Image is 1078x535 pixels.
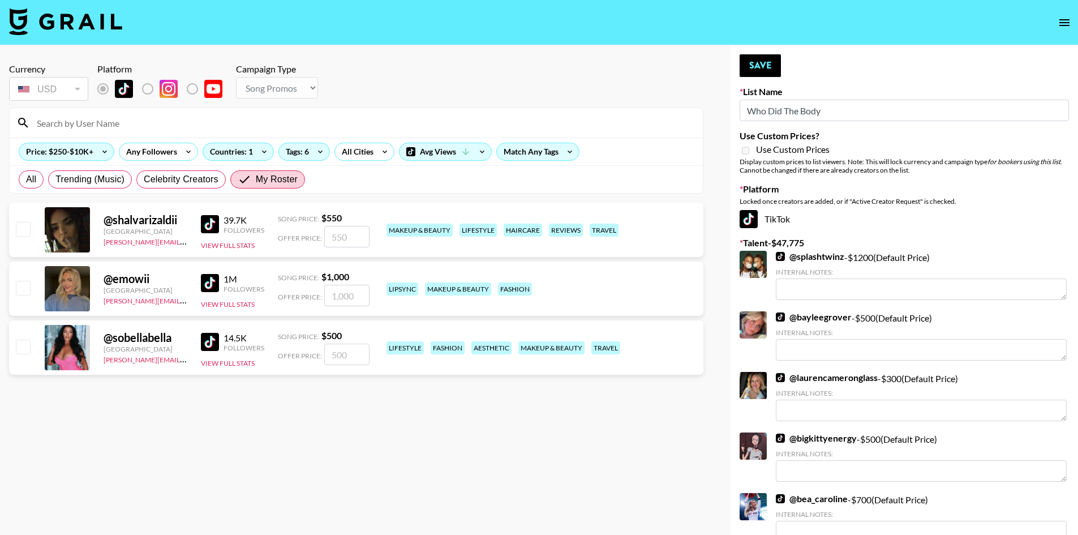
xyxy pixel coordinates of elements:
[278,273,319,282] span: Song Price:
[776,251,844,262] a: @splashtwinz
[518,341,585,354] div: makeup & beauty
[104,227,187,236] div: [GEOGRAPHIC_DATA]
[740,237,1069,249] label: Talent - $ 47,775
[776,328,1067,337] div: Internal Notes:
[104,345,187,353] div: [GEOGRAPHIC_DATA]
[740,157,1069,174] div: Display custom prices to list viewers. Note: This will lock currency and campaign type . Cannot b...
[9,63,88,75] div: Currency
[776,450,1067,458] div: Internal Notes:
[224,215,264,226] div: 39.7K
[776,372,1067,421] div: - $ 300 (Default Price)
[504,224,542,237] div: haircare
[104,236,325,246] a: [PERSON_NAME][EMAIL_ADDRESS][PERSON_NAME][DOMAIN_NAME]
[549,224,583,237] div: reviews
[425,283,491,296] div: makeup & beauty
[776,252,785,261] img: TikTok
[776,433,857,444] a: @bigkittyenergy
[9,75,88,103] div: Remove selected talent to change your currency
[590,224,619,237] div: travel
[740,197,1069,206] div: Locked once creators are added, or if "Active Creator Request" is checked.
[144,173,218,186] span: Celebrity Creators
[55,173,124,186] span: Trending (Music)
[776,493,848,504] a: @bea_caroline
[201,333,219,351] img: TikTok
[321,330,342,341] strong: $ 500
[104,272,187,286] div: @ emowii
[776,311,1067,361] div: - $ 500 (Default Price)
[776,494,785,503] img: TikTok
[104,213,187,227] div: @ shalvarizaldii
[987,157,1060,166] em: for bookers using this list
[324,285,370,306] input: 1,000
[776,510,1067,519] div: Internal Notes:
[104,286,187,294] div: [GEOGRAPHIC_DATA]
[119,143,179,160] div: Any Followers
[224,344,264,352] div: Followers
[201,274,219,292] img: TikTok
[201,241,255,250] button: View Full Stats
[279,143,329,160] div: Tags: 6
[324,226,370,247] input: 550
[740,210,1069,228] div: TikTok
[1053,11,1076,34] button: open drawer
[278,215,319,223] span: Song Price:
[776,373,785,382] img: TikTok
[335,143,376,160] div: All Cities
[104,331,187,345] div: @ sobellabella
[776,268,1067,276] div: Internal Notes:
[104,353,325,364] a: [PERSON_NAME][EMAIL_ADDRESS][PERSON_NAME][DOMAIN_NAME]
[204,80,222,98] img: YouTube
[236,63,318,75] div: Campaign Type
[740,210,758,228] img: TikTok
[776,389,1067,397] div: Internal Notes:
[776,433,1067,482] div: - $ 500 (Default Price)
[776,311,852,323] a: @bayleegrover
[400,143,491,160] div: Avg Views
[104,294,325,305] a: [PERSON_NAME][EMAIL_ADDRESS][PERSON_NAME][DOMAIN_NAME]
[115,80,133,98] img: TikTok
[498,283,532,296] div: fashion
[776,372,878,383] a: @laurencameronglass
[278,234,322,242] span: Offer Price:
[321,271,349,282] strong: $ 1,000
[256,173,298,186] span: My Roster
[201,215,219,233] img: TikTok
[278,332,319,341] span: Song Price:
[278,293,322,301] span: Offer Price:
[97,77,231,101] div: List locked to TikTok.
[324,344,370,365] input: 500
[224,226,264,234] div: Followers
[386,283,418,296] div: lipsync
[201,300,255,309] button: View Full Stats
[740,183,1069,195] label: Platform
[776,251,1067,300] div: - $ 1200 (Default Price)
[386,224,453,237] div: makeup & beauty
[776,313,785,322] img: TikTok
[30,114,696,132] input: Search by User Name
[431,341,465,354] div: fashion
[278,352,322,360] span: Offer Price:
[19,143,114,160] div: Price: $250-$10K+
[756,144,830,155] span: Use Custom Prices
[497,143,579,160] div: Match Any Tags
[459,224,497,237] div: lifestyle
[9,8,122,35] img: Grail Talent
[591,341,620,354] div: travel
[11,79,86,99] div: USD
[224,332,264,344] div: 14.5K
[26,173,36,186] span: All
[97,63,231,75] div: Platform
[201,359,255,367] button: View Full Stats
[224,273,264,285] div: 1M
[160,80,178,98] img: Instagram
[386,341,424,354] div: lifestyle
[203,143,273,160] div: Countries: 1
[740,54,781,77] button: Save
[224,285,264,293] div: Followers
[740,86,1069,97] label: List Name
[776,434,785,443] img: TikTok
[740,130,1069,142] label: Use Custom Prices?
[321,212,342,223] strong: $ 550
[471,341,512,354] div: aesthetic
